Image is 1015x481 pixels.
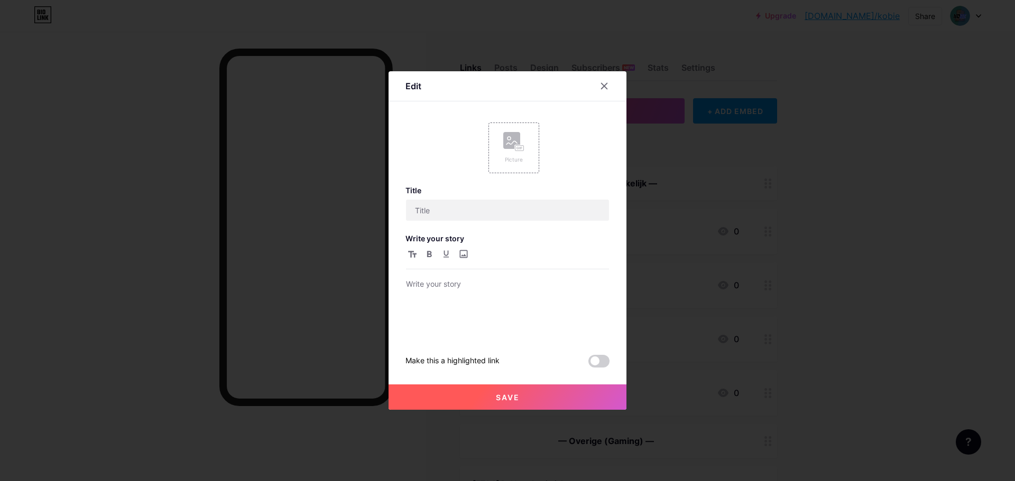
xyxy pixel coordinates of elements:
h3: Write your story [405,234,610,243]
input: Title [406,200,609,221]
button: Save [389,384,626,410]
div: Edit [405,80,421,92]
div: Make this a highlighted link [405,355,500,367]
div: Picture [503,156,524,164]
h3: Title [405,186,610,195]
span: Save [496,393,520,402]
